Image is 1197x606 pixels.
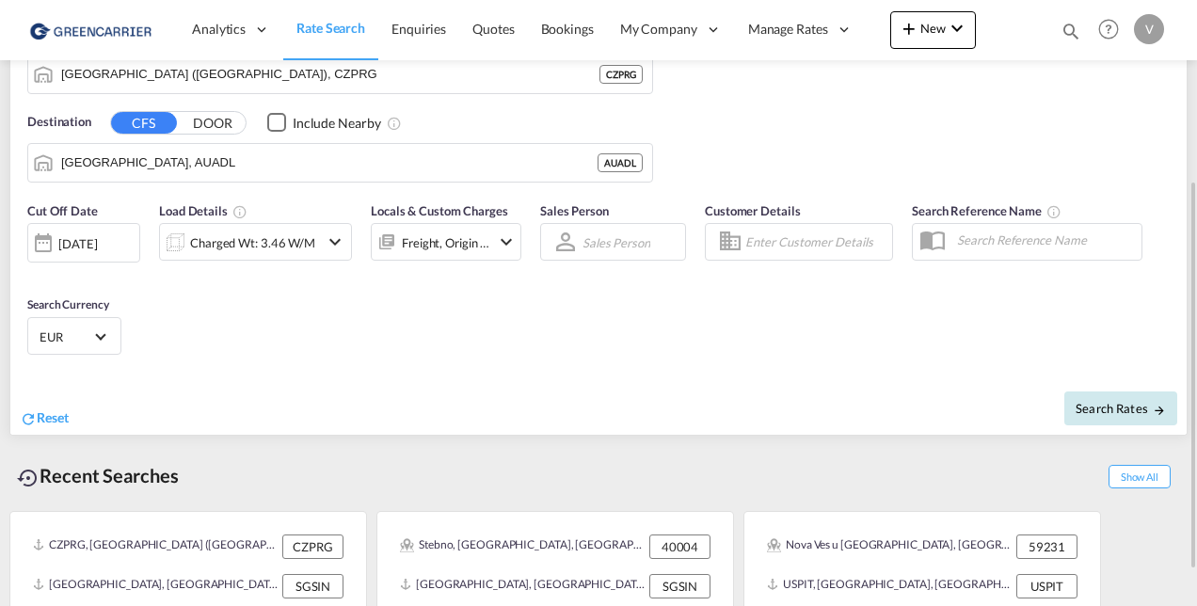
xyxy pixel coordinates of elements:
[293,114,381,133] div: Include Nearby
[1134,14,1164,44] div: V
[1016,534,1077,559] div: 59231
[17,467,40,489] md-icon: icon-backup-restore
[649,574,710,598] div: SGSIN
[767,574,1012,598] div: USPIT, Pittsburgh, PA, United States, North America, Americas
[1061,21,1081,49] div: icon-magnify
[400,574,645,598] div: SGSIN, Singapore, Singapore, South East Asia, Asia Pacific
[745,228,886,256] input: Enter Customer Details
[111,112,177,134] button: CFS
[37,409,69,425] span: Reset
[1153,404,1166,417] md-icon: icon-arrow-right
[620,20,697,39] span: My Company
[282,534,343,559] div: CZPRG
[1064,391,1177,425] button: Search Ratesicon-arrow-right
[946,17,968,40] md-icon: icon-chevron-down
[27,261,41,286] md-datepicker: Select
[705,203,800,218] span: Customer Details
[1093,13,1125,45] span: Help
[402,230,490,256] div: Freight Origin Destination
[1016,574,1077,598] div: USPIT
[540,203,609,218] span: Sales Person
[296,20,365,36] span: Rate Search
[20,408,69,429] div: icon-refreshReset
[581,229,652,256] md-select: Sales Person
[27,223,140,263] div: [DATE]
[324,231,346,253] md-icon: icon-chevron-down
[1076,401,1166,416] span: Search Rates
[28,144,652,182] md-input-container: Adelaide, AUADL
[61,149,598,177] input: Search by Port
[159,223,352,261] div: Charged Wt: 3.46 W/Micon-chevron-down
[495,231,518,253] md-icon: icon-chevron-down
[58,235,97,252] div: [DATE]
[192,20,246,39] span: Analytics
[180,112,246,134] button: DOOR
[598,153,643,172] div: AUADL
[649,534,710,559] div: 40004
[27,203,98,218] span: Cut Off Date
[948,226,1141,254] input: Search Reference Name
[27,297,109,311] span: Search Currency
[898,21,968,36] span: New
[1109,465,1171,488] span: Show All
[371,223,521,261] div: Freight Origin Destinationicon-chevron-down
[282,574,343,598] div: SGSIN
[599,65,643,84] div: CZPRG
[472,21,514,37] span: Quotes
[159,203,247,218] span: Load Details
[1061,21,1081,41] md-icon: icon-magnify
[890,11,976,49] button: icon-plus 400-fgNewicon-chevron-down
[40,328,92,345] span: EUR
[371,203,508,218] span: Locals & Custom Charges
[391,21,446,37] span: Enquiries
[33,574,278,598] div: SGSIN, Singapore, Singapore, South East Asia, Asia Pacific
[767,534,1012,559] div: Nova Ves u Noveho Mesta na Morave, Nove Mesto na Morave, Nové Město na Moravě, Radnovice, , 59231...
[1046,204,1061,219] md-icon: Your search will be saved by the below given name
[541,21,594,37] span: Bookings
[190,230,315,256] div: Charged Wt: 3.46 W/M
[912,203,1061,218] span: Search Reference Name
[38,323,111,350] md-select: Select Currency: € EUREuro
[28,8,155,51] img: 757bc1808afe11efb73cddab9739634b.png
[9,454,186,497] div: Recent Searches
[898,17,920,40] md-icon: icon-plus 400-fg
[1093,13,1134,47] div: Help
[748,20,828,39] span: Manage Rates
[232,204,247,219] md-icon: Chargeable Weight
[267,113,381,133] md-checkbox: Checkbox No Ink
[400,534,645,559] div: Stebno, Trmice, Ústí nad Labem, , 40004, Czech Republic, Eastern Europe, Europe
[387,116,402,131] md-icon: Unchecked: Ignores neighbouring ports when fetching rates.Checked : Includes neighbouring ports w...
[20,410,37,427] md-icon: icon-refresh
[33,534,278,559] div: CZPRG, Prague (Praha), Czech Republic, Eastern Europe , Europe
[28,56,652,93] md-input-container: Prague (Praha), CZPRG
[27,113,91,132] span: Destination
[61,60,599,88] input: Search by Port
